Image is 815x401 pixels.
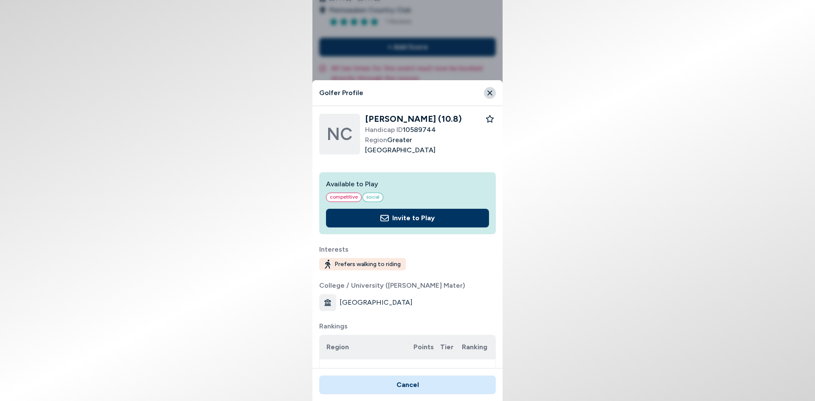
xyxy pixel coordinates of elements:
[484,87,496,99] button: Close
[462,359,495,382] td: T148
[365,125,484,135] span: 10589744
[365,135,484,155] span: Greater [GEOGRAPHIC_DATA]
[326,179,489,189] h2: Available to Play
[413,335,440,359] th: Points
[319,280,496,291] label: College / University ([PERSON_NAME] Mater)
[319,88,461,98] h4: Golfer Profile
[319,376,496,394] button: Cancel
[320,359,413,382] td: Greater Philadelphia Net
[413,359,440,382] td: 4
[365,113,484,125] h2: [PERSON_NAME] (10.8)
[327,121,352,147] span: NC
[326,193,362,202] span: competitive
[440,335,462,359] th: Tier
[365,136,387,144] span: Region
[320,335,413,359] th: Region
[462,335,495,359] th: Ranking
[319,294,496,311] div: [GEOGRAPHIC_DATA]
[363,193,383,202] span: social
[365,126,403,134] span: Handicap ID
[319,244,496,255] label: Interests
[326,209,489,227] button: Invite to Play
[319,321,496,331] label: Rankings
[440,359,462,382] td: Best 3
[319,258,406,270] span: Prefers walking to riding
